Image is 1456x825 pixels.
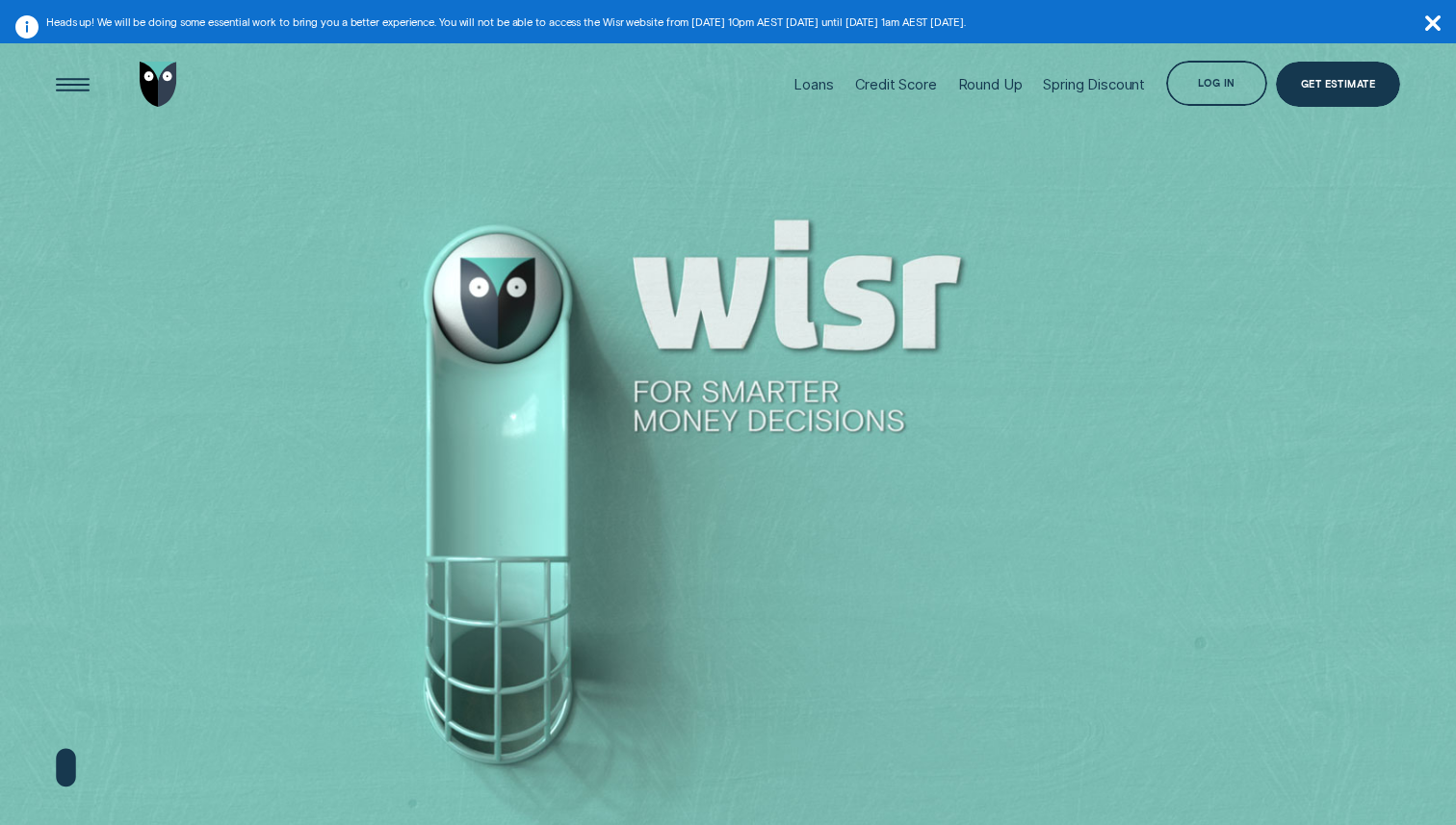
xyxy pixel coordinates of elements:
[958,34,1023,135] a: Round Up
[793,34,833,135] a: Loans
[958,76,1023,93] div: Round Up
[50,62,95,107] button: Open Menu
[793,76,833,93] div: Loans
[855,76,937,93] div: Credit Score
[1166,61,1267,106] button: Log in
[1043,76,1145,93] div: Spring Discount
[855,34,937,135] a: Credit Score
[140,62,177,107] img: Wisr
[136,34,181,135] a: Go to home page
[1276,62,1401,107] a: Get Estimate
[1043,34,1145,135] a: Spring Discount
